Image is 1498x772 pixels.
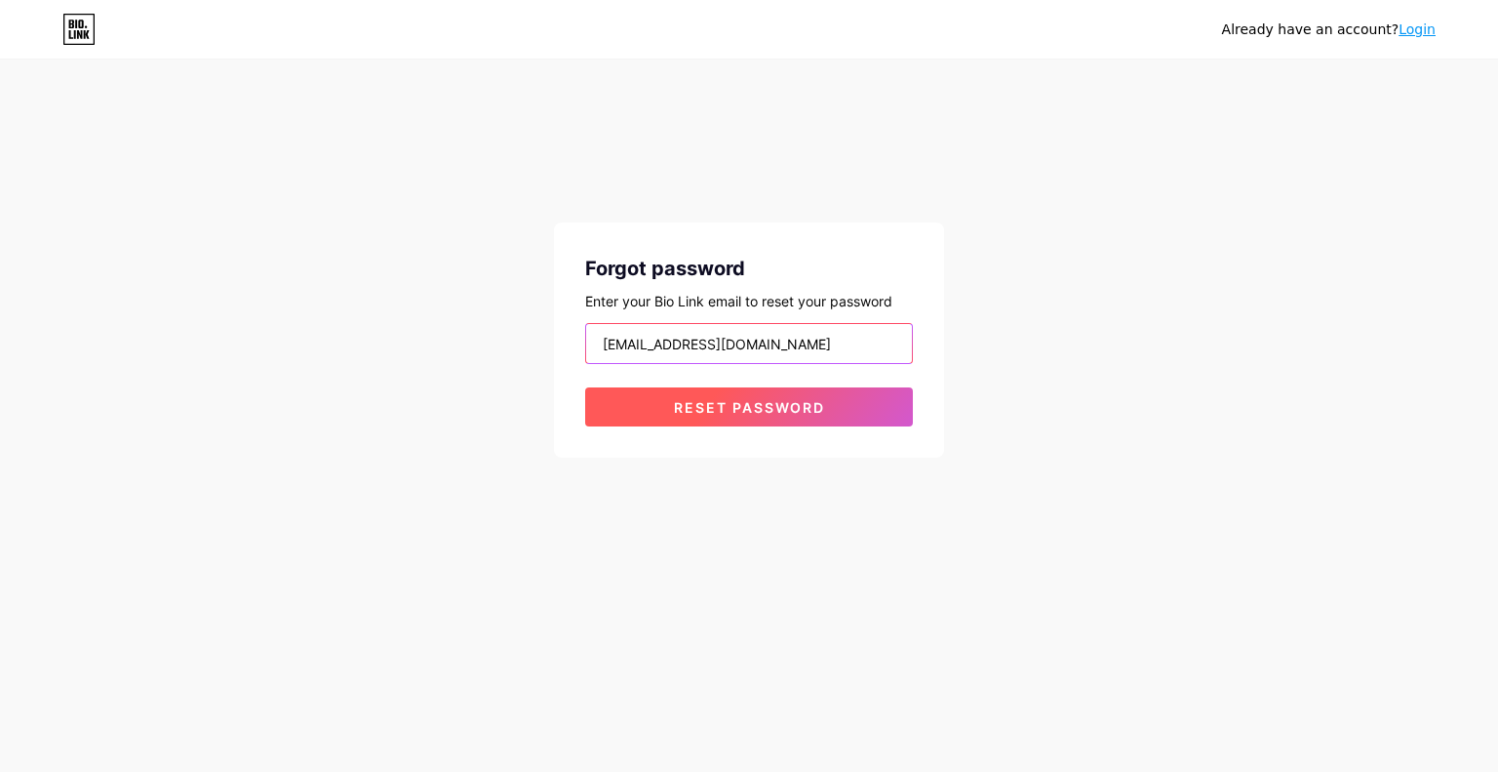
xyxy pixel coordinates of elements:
[674,399,825,416] span: Reset password
[1399,21,1436,37] a: Login
[585,254,913,283] div: Forgot password
[585,387,913,427] button: Reset password
[586,324,912,363] input: Email
[585,291,913,311] div: Enter your Bio Link email to reset your password
[1222,20,1436,40] div: Already have an account?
